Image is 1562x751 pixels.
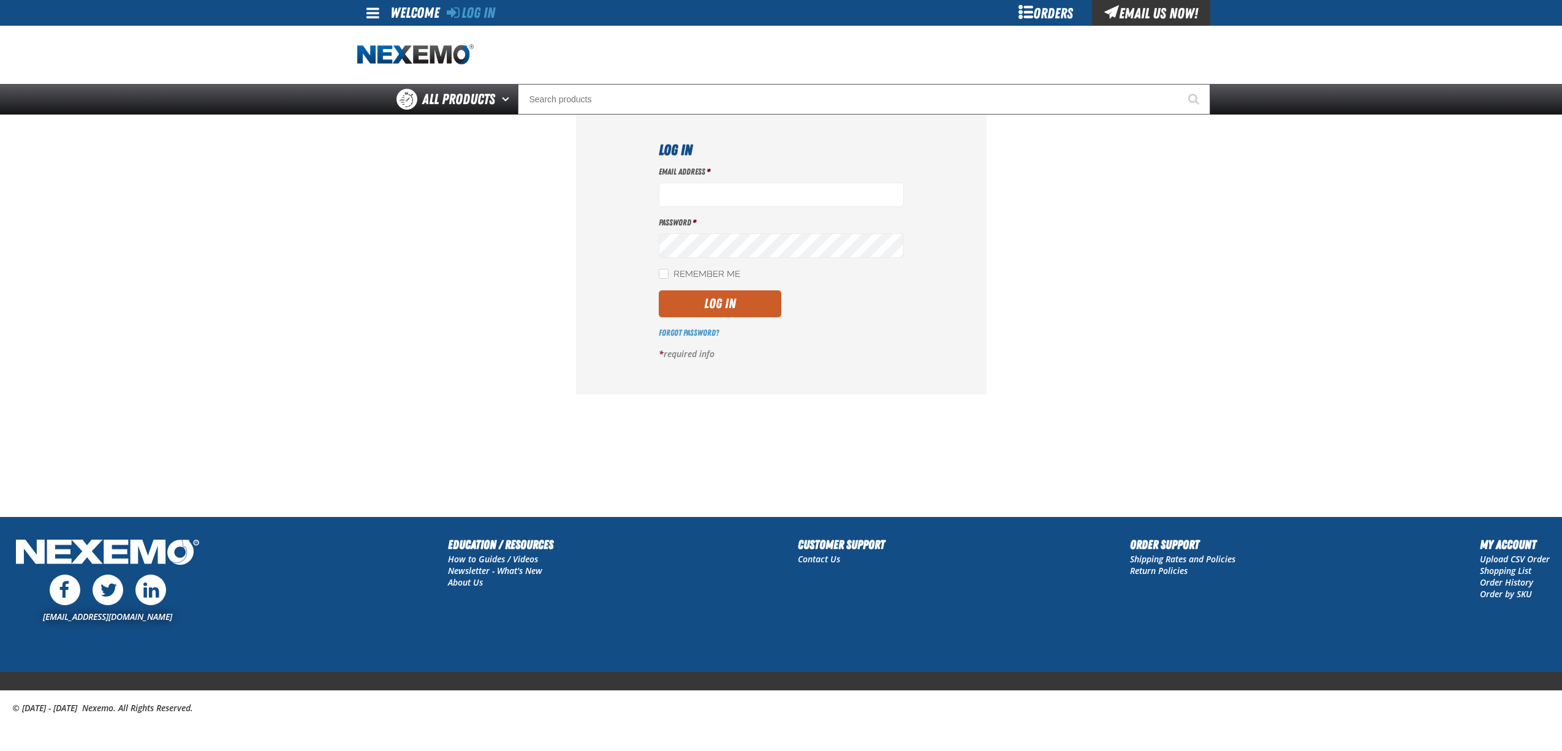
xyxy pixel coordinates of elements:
a: Upload CSV Order [1480,553,1550,565]
button: Log In [659,290,781,317]
a: Shipping Rates and Policies [1130,553,1235,565]
a: Shopping List [1480,565,1531,576]
a: Home [357,44,474,66]
span: All Products [422,88,495,110]
h1: Log In [659,139,904,161]
input: Search [518,84,1210,115]
a: Newsletter - What's New [448,565,542,576]
img: Nexemo logo [357,44,474,66]
a: Order History [1480,576,1533,588]
a: [EMAIL_ADDRESS][DOMAIN_NAME] [43,611,172,622]
a: Contact Us [798,553,840,565]
h2: Education / Resources [448,535,553,554]
p: required info [659,349,904,360]
label: Email Address [659,166,904,178]
button: Open All Products pages [498,84,518,115]
img: Nexemo Logo [12,535,203,572]
input: Remember Me [659,269,669,279]
label: Remember Me [659,269,740,281]
a: Return Policies [1130,565,1188,576]
button: Start Searching [1180,84,1210,115]
a: How to Guides / Videos [448,553,538,565]
h2: Customer Support [798,535,885,554]
a: Log In [447,4,495,21]
a: Order by SKU [1480,588,1532,600]
h2: Order Support [1130,535,1235,554]
h2: My Account [1480,535,1550,554]
label: Password [659,217,904,228]
a: About Us [448,576,483,588]
a: Forgot Password? [659,328,719,338]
